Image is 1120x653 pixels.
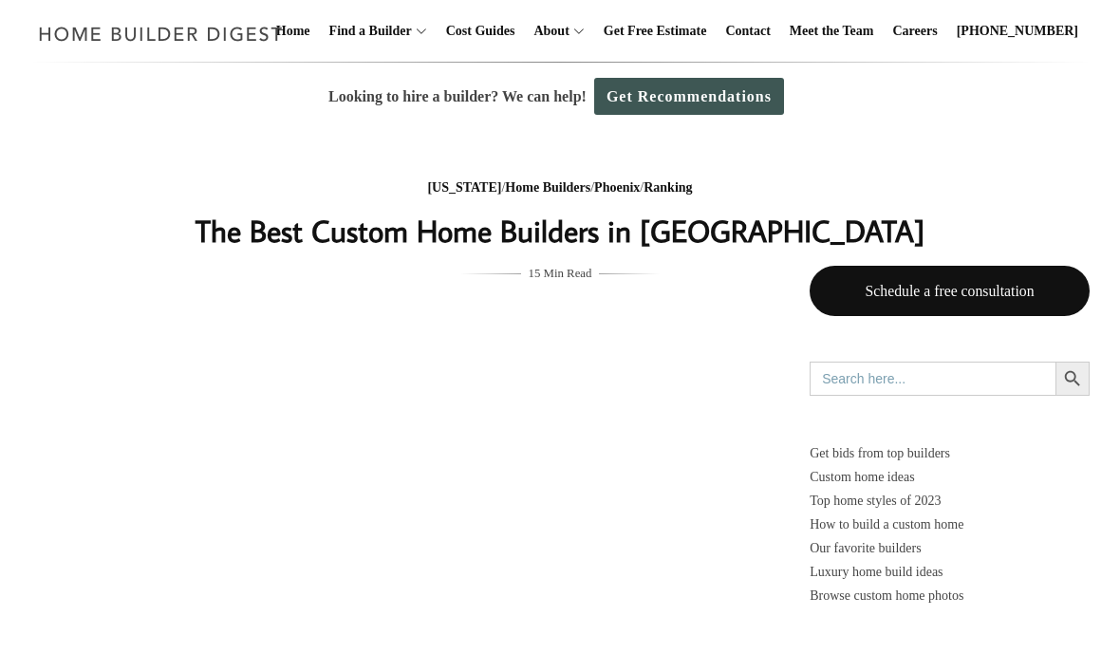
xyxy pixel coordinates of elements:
[505,180,590,195] a: Home Builders
[596,1,715,62] a: Get Free Estimate
[718,1,777,62] a: Contact
[30,15,291,52] img: Home Builder Digest
[439,1,523,62] a: Cost Guides
[181,177,939,200] div: / / /
[949,1,1086,62] a: [PHONE_NUMBER]
[644,180,692,195] a: Ranking
[526,1,569,62] a: About
[427,180,501,195] a: [US_STATE]
[886,1,945,62] a: Careers
[181,208,939,253] h1: The Best Custom Home Builders in [GEOGRAPHIC_DATA]
[322,1,412,62] a: Find a Builder
[594,78,784,115] a: Get Recommendations
[529,263,592,284] span: 15 Min Read
[269,1,318,62] a: Home
[594,180,640,195] a: Phoenix
[782,1,882,62] a: Meet the Team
